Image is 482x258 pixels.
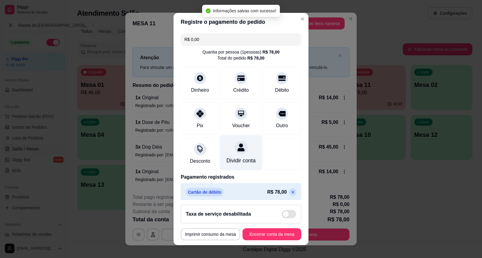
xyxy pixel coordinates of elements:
[233,87,249,94] div: Crédito
[247,55,264,61] div: R$ 78,00
[218,55,264,61] div: Total do pedido
[181,228,240,240] button: Imprimir consumo da mesa
[197,122,203,129] div: Pix
[298,14,307,24] button: Close
[227,157,256,164] div: Dividir conta
[213,8,276,13] span: Informações salvas com sucesso!
[186,188,224,196] p: Cartão de débito
[232,122,250,129] div: Voucher
[186,210,251,218] h2: Taxa de serviço desabilitada
[191,87,209,94] div: Dinheiro
[190,158,210,165] div: Desconto
[276,122,288,129] div: Outro
[174,13,308,31] header: Registre o pagamento do pedido
[202,49,280,55] div: Quantia por pessoa ( 1 pessoas)
[181,174,301,181] p: Pagamento registrados
[184,33,298,45] input: Ex.: hambúrguer de cordeiro
[262,49,280,55] div: R$ 78,00
[206,8,211,13] span: check-circle
[243,228,301,240] button: Encerrar conta da mesa
[267,189,287,196] p: R$ 78,00
[275,87,289,94] div: Débito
